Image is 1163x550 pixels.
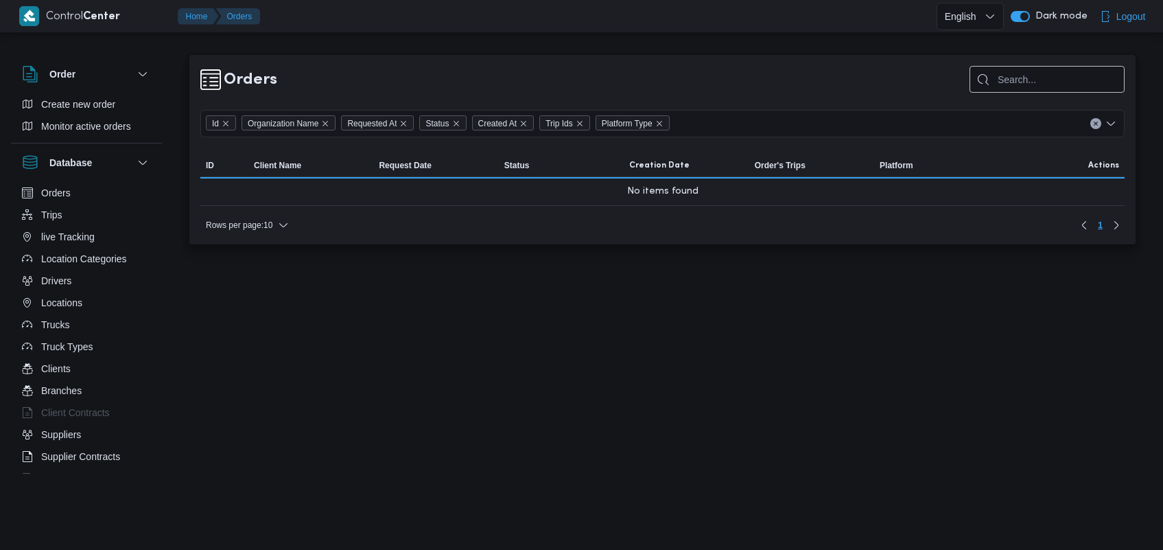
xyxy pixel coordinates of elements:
[41,360,71,377] span: Clients
[200,154,248,176] button: ID
[602,116,653,131] span: Platform Type
[576,119,584,128] button: Remove Trip Ids from selection in this group
[16,314,156,336] button: Trucks
[16,292,156,314] button: Locations
[419,115,466,130] span: Status
[16,248,156,270] button: Location Categories
[1105,118,1116,129] button: Open list of options
[41,339,93,355] span: Truck Types
[545,116,573,131] span: Trip Ids
[41,448,120,465] span: Supplier Contracts
[16,402,156,424] button: Client Contracts
[248,154,373,176] button: Client Name
[16,93,156,115] button: Create new order
[399,119,408,128] button: Remove Requested At from selection in this group
[41,96,115,113] span: Create new order
[212,116,219,131] span: Id
[16,446,156,468] button: Supplier Contracts
[755,160,806,171] span: Order's Trips
[472,115,534,130] span: Created At
[200,217,294,233] button: Rows per page:10
[41,295,82,311] span: Locations
[347,116,397,131] span: Requested At
[16,182,156,204] button: Orders
[178,8,219,25] button: Home
[1116,8,1146,25] span: Logout
[16,380,156,402] button: Branches
[655,119,663,128] button: Remove Platform Type from selection in this group
[41,229,95,245] span: live Tracking
[499,154,624,176] button: Status
[41,118,131,135] span: Monitor active orders
[22,154,151,171] button: Database
[1088,160,1119,171] span: Actions
[206,160,214,171] span: ID
[1094,3,1151,30] button: Logout
[16,226,156,248] button: live Tracking
[41,470,75,487] span: Devices
[254,160,301,171] span: Client Name
[248,116,318,131] span: Organization Name
[206,217,272,233] span: Rows per page : 10
[629,160,690,171] span: Creation Date
[41,185,71,201] span: Orders
[216,8,261,25] button: Orders
[222,119,230,128] button: Remove Id from selection in this group
[425,116,449,131] span: Status
[19,6,39,26] img: X8yXhbKr1z7QwAAAABJRU5ErkJggg==
[16,336,156,358] button: Truck Types
[596,115,670,130] span: Platform Type
[539,115,590,130] span: Trip Ids
[970,66,1125,93] input: Search...
[41,251,127,267] span: Location Categories
[1090,118,1101,129] button: Clear input
[16,204,156,226] button: Trips
[1030,11,1088,22] span: Dark mode
[224,68,277,92] h2: Orders
[627,183,698,200] span: No items found
[206,115,236,130] span: Id
[321,119,329,128] button: Remove Organization Name from selection in this group
[16,424,156,446] button: Suppliers
[1092,217,1108,233] button: Page 1 of 1
[41,317,69,333] span: Trucks
[341,115,414,130] span: Requested At
[1076,217,1092,233] button: Previous page
[41,382,82,399] span: Branches
[749,154,874,176] button: Order's Trips
[16,115,156,137] button: Monitor active orders
[519,119,528,128] button: Remove Created At from selection in this group
[16,358,156,380] button: Clients
[478,116,517,131] span: Created At
[1098,217,1103,233] span: 1
[49,154,92,171] h3: Database
[41,273,71,289] span: Drivers
[242,115,336,130] span: Organization Name
[373,154,498,176] button: Request Date
[41,207,62,223] span: Trips
[16,270,156,292] button: Drivers
[452,119,460,128] button: Remove Status from selection in this group
[379,160,432,171] span: Request Date
[16,468,156,490] button: Devices
[11,182,162,479] div: Database
[1108,217,1125,233] button: Next page
[22,66,151,82] button: Order
[41,426,81,443] span: Suppliers
[11,93,162,143] div: Order
[41,404,110,421] span: Client Contracts
[83,12,120,22] b: Center
[874,154,999,176] button: Platform
[49,66,75,82] h3: Order
[880,160,913,171] span: Platform
[504,160,530,171] span: Status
